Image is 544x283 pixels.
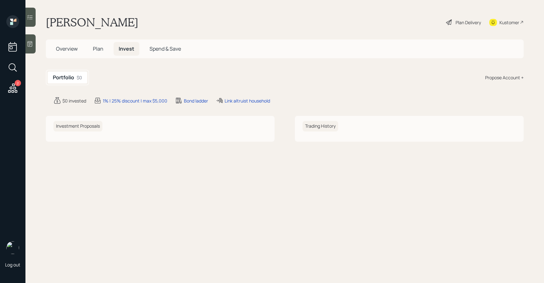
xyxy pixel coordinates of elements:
h5: Portfolio [53,74,74,81]
div: 2 [15,80,21,86]
h6: Investment Proposals [53,121,102,131]
div: Propose Account + [485,74,524,81]
div: Link altruist household [225,97,270,104]
span: Overview [56,45,78,52]
div: Log out [5,262,20,268]
div: Bond ladder [184,97,208,104]
span: Spend & Save [150,45,181,52]
img: sami-boghos-headshot.png [6,241,19,254]
div: $0 [77,74,82,81]
div: $0 invested [62,97,86,104]
div: 1% | 25% discount | max $5,000 [103,97,167,104]
h1: [PERSON_NAME] [46,15,138,29]
div: Plan Delivery [456,19,481,26]
span: Plan [93,45,103,52]
h6: Trading History [303,121,338,131]
div: Kustomer [499,19,519,26]
span: Invest [119,45,134,52]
